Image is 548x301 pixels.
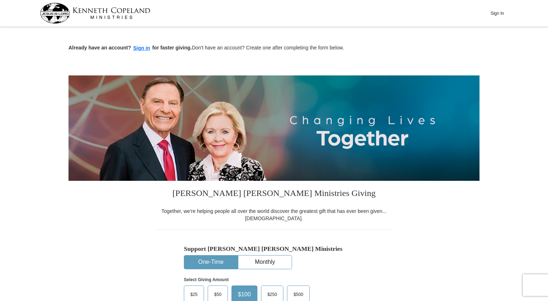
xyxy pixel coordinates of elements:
span: $25 [187,289,201,300]
strong: Select Giving Amount [184,277,229,282]
span: $250 [264,289,281,300]
button: Sign In [486,8,508,19]
span: $500 [290,289,307,300]
h5: Support [PERSON_NAME] [PERSON_NAME] Ministries [184,245,364,253]
span: $100 [234,289,255,300]
span: $50 [211,289,225,300]
strong: Already have an account? for faster giving. [68,45,192,51]
h3: [PERSON_NAME] [PERSON_NAME] Ministries Giving [157,181,391,208]
p: Don't have an account? Create one after completing the form below. [68,44,479,52]
button: Sign in [131,44,153,52]
img: kcm-header-logo.svg [40,3,150,23]
div: Together, we're helping people all over the world discover the greatest gift that has ever been g... [157,208,391,222]
button: One-Time [184,256,238,269]
button: Monthly [238,256,292,269]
